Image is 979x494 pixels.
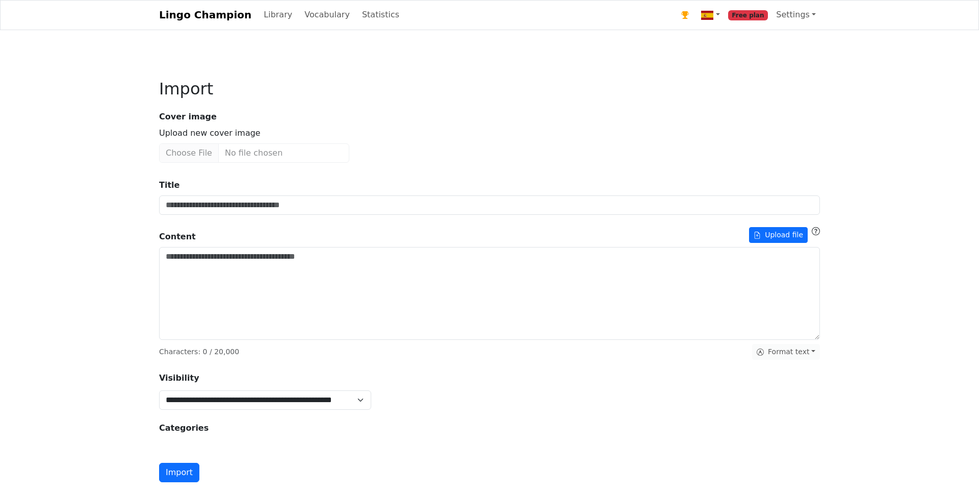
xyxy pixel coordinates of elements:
[159,79,820,98] h2: Import
[260,5,296,25] a: Library
[159,423,209,433] strong: Categories
[728,10,768,20] span: Free plan
[159,463,199,482] button: Import
[300,5,354,25] a: Vocabulary
[153,111,826,123] strong: Cover image
[159,180,179,190] strong: Title
[749,227,808,243] button: Content
[701,9,713,21] img: es.svg
[358,5,403,25] a: Statistics
[159,373,199,383] strong: Visibility
[724,5,772,26] a: Free plan
[203,348,208,356] span: 0
[159,5,251,25] a: Lingo Champion
[772,5,820,25] a: Settings
[159,347,239,357] p: Characters : / 20,000
[159,231,196,243] strong: Content
[159,127,261,139] label: Upload new cover image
